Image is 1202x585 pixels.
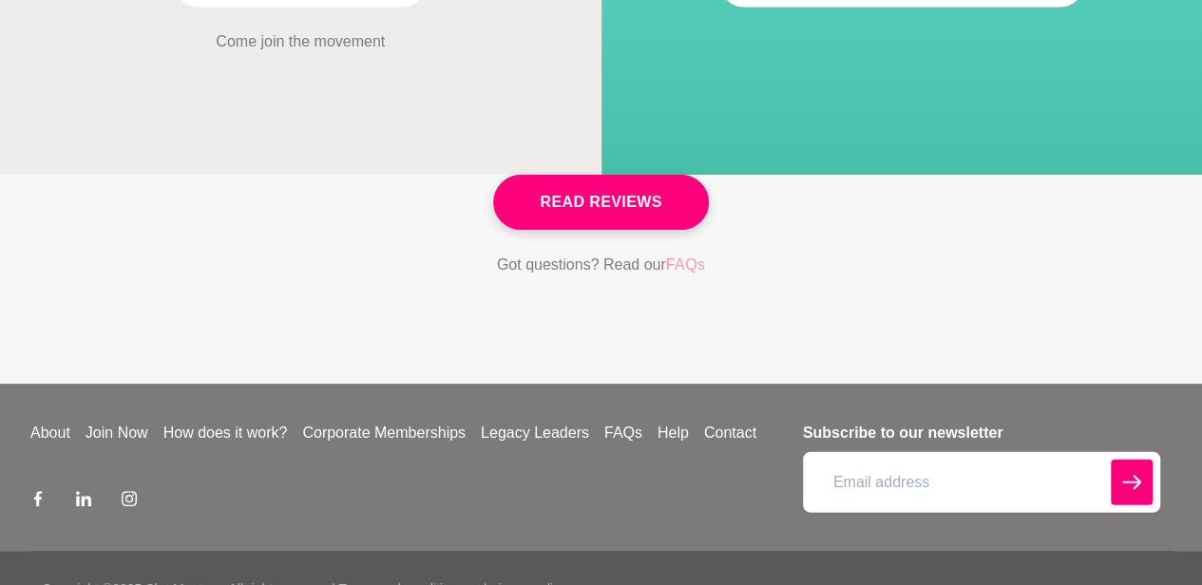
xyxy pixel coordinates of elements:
input: Email address [803,452,1160,513]
a: How does it work? [156,422,296,444]
a: FAQs [597,422,650,444]
a: Join Now [78,422,156,444]
a: About [23,422,78,444]
h4: Subscribe to our newsletter [803,422,1160,444]
p: Come join the movement [53,30,548,53]
a: Instagram [122,490,137,513]
a: Contact [696,422,764,444]
a: LinkedIn [76,490,91,513]
a: Legacy Leaders [473,422,597,444]
a: Read Reviews [493,175,708,230]
a: FAQs [666,253,706,277]
a: Facebook [30,490,46,513]
a: Corporate Memberships [295,422,473,444]
a: Help [650,422,696,444]
p: Got questions? Read our [497,253,706,277]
